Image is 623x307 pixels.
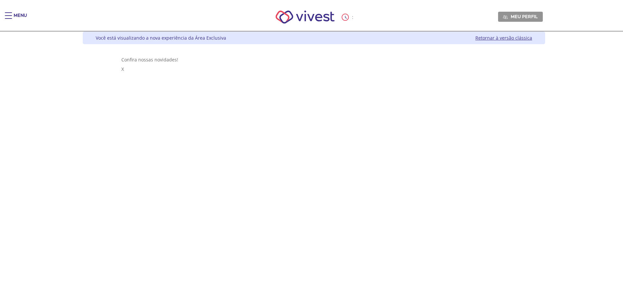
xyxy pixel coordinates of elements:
div: Menu [14,12,27,25]
div: Vivest [78,32,545,307]
span: Meu perfil [511,14,538,19]
div: : [342,14,355,21]
a: Meu perfil [498,12,543,21]
a: Retornar à versão clássica [475,35,532,41]
img: Vivest [268,3,342,31]
div: Você está visualizando a nova experiência da Área Exclusiva [96,35,226,41]
div: Confira nossas novidades! [121,57,507,63]
img: Meu perfil [503,15,508,19]
span: X [121,66,124,72]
